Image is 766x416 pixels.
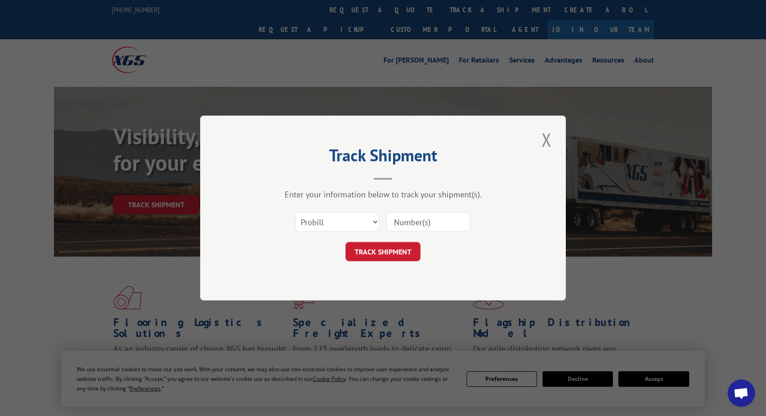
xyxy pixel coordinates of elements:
a: Open chat [728,379,755,407]
button: Close modal [539,127,554,152]
div: Enter your information below to track your shipment(s). [246,189,520,200]
button: TRACK SHIPMENT [346,242,420,261]
h2: Track Shipment [246,149,520,166]
input: Number(s) [386,212,470,232]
